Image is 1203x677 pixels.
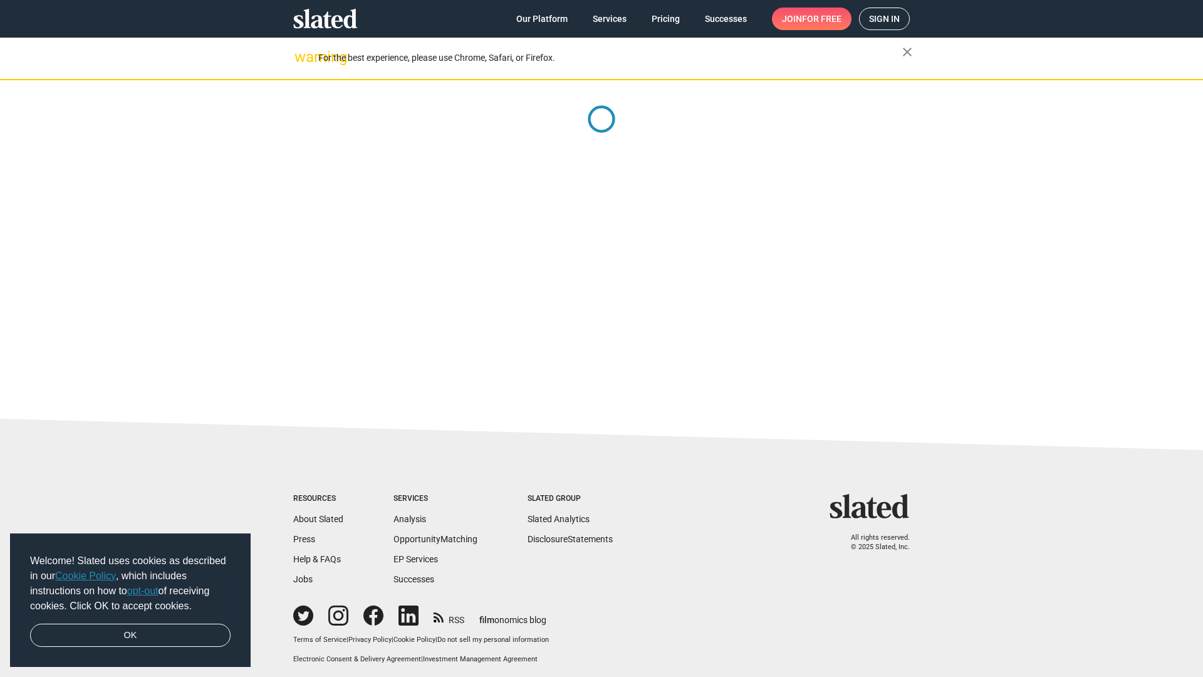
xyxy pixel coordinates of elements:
[294,50,310,65] mat-icon: warning
[421,655,423,663] span: |
[293,554,341,564] a: Help & FAQs
[293,574,313,584] a: Jobs
[434,607,464,626] a: RSS
[30,554,231,614] span: Welcome! Slated uses cookies as described in our , which includes instructions on how to of recei...
[10,533,251,668] div: cookieconsent
[802,8,841,30] span: for free
[127,585,159,596] a: opt-out
[506,8,578,30] a: Our Platform
[393,574,434,584] a: Successes
[318,50,902,66] div: For the best experience, please use Chrome, Safari, or Firefox.
[437,636,549,645] button: Do not sell my personal information
[423,655,538,663] a: Investment Management Agreement
[705,8,747,30] span: Successes
[293,655,421,663] a: Electronic Consent & Delivery Agreement
[583,8,637,30] a: Services
[393,514,426,524] a: Analysis
[528,494,613,504] div: Slated Group
[869,8,900,29] span: Sign in
[528,514,590,524] a: Slated Analytics
[393,534,477,544] a: OpportunityMatching
[293,534,315,544] a: Press
[293,514,343,524] a: About Slated
[838,533,910,552] p: All rights reserved. © 2025 Slated, Inc.
[479,615,494,625] span: film
[859,8,910,30] a: Sign in
[528,534,613,544] a: DisclosureStatements
[435,636,437,644] span: |
[772,8,851,30] a: Joinfor free
[393,554,438,564] a: EP Services
[55,570,116,581] a: Cookie Policy
[30,624,231,648] a: dismiss cookie message
[346,636,348,644] span: |
[900,45,915,60] mat-icon: close
[652,8,680,30] span: Pricing
[782,8,841,30] span: Join
[392,636,393,644] span: |
[642,8,690,30] a: Pricing
[293,636,346,644] a: Terms of Service
[293,494,343,504] div: Resources
[393,494,477,504] div: Services
[393,636,435,644] a: Cookie Policy
[348,636,392,644] a: Privacy Policy
[695,8,757,30] a: Successes
[479,604,546,626] a: filmonomics blog
[516,8,568,30] span: Our Platform
[593,8,627,30] span: Services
